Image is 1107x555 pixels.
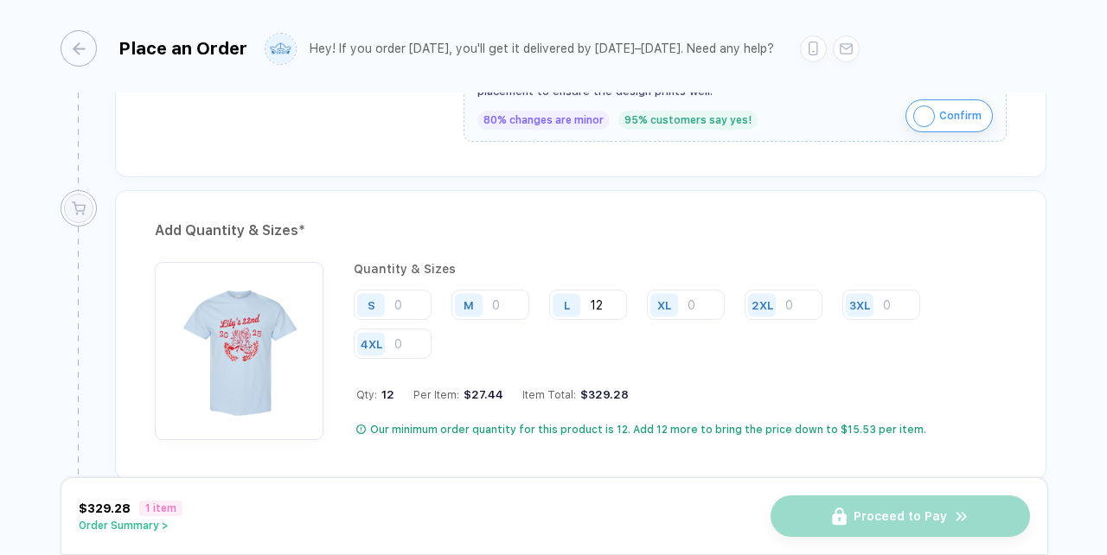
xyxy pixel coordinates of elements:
[139,501,182,516] span: 1 item
[477,111,610,130] div: 80% changes are minor
[377,388,394,401] span: 12
[155,217,1007,245] div: Add Quantity & Sizes
[913,105,935,127] img: icon
[657,298,671,311] div: XL
[939,102,982,130] span: Confirm
[356,388,394,401] div: Qty:
[118,38,247,59] div: Place an Order
[849,298,870,311] div: 3XL
[905,99,993,132] button: iconConfirm
[370,423,926,437] div: Our minimum order quantity for this product is 12. Add 12 more to bring the price down to $15.53 ...
[361,337,382,350] div: 4XL
[354,262,1007,276] div: Quantity & Sizes
[79,520,182,532] button: Order Summary >
[464,298,474,311] div: M
[618,111,758,130] div: 95% customers say yes!
[522,388,629,401] div: Item Total:
[576,388,629,401] div: $329.28
[564,298,570,311] div: L
[266,34,296,64] img: user profile
[413,388,503,401] div: Per Item:
[310,41,774,56] div: Hey! If you order [DATE], you'll get it delivered by [DATE]–[DATE]. Need any help?
[459,388,503,401] div: $27.44
[368,298,375,311] div: S
[752,298,773,311] div: 2XL
[79,501,131,515] span: $329.28
[163,271,315,422] img: d43dfe77-08ce-4528-8dcb-3803a2244450_nt_front_1757731342246.jpg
